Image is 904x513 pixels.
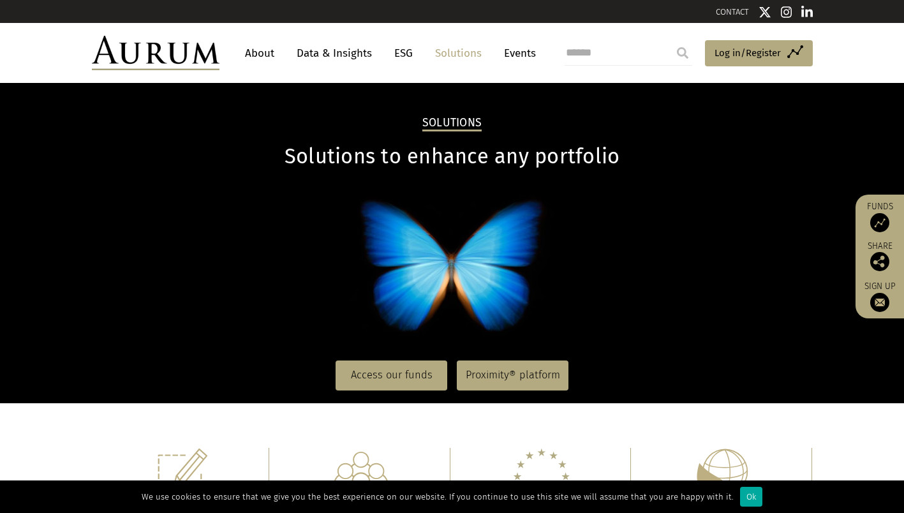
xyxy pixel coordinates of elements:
[715,45,781,61] span: Log in/Register
[457,361,568,390] a: Proximity® platform
[498,41,536,65] a: Events
[388,41,419,65] a: ESG
[740,487,762,507] div: Ok
[862,201,898,232] a: Funds
[429,41,488,65] a: Solutions
[422,116,482,131] h2: Solutions
[336,361,447,390] a: Access our funds
[870,293,889,312] img: Sign up to our newsletter
[781,6,792,19] img: Instagram icon
[862,242,898,271] div: Share
[92,36,219,70] img: Aurum
[862,281,898,312] a: Sign up
[801,6,813,19] img: Linkedin icon
[716,7,749,17] a: CONTACT
[92,144,813,169] h1: Solutions to enhance any portfolio
[670,40,695,66] input: Submit
[290,41,378,65] a: Data & Insights
[870,213,889,232] img: Access Funds
[759,6,771,19] img: Twitter icon
[870,252,889,271] img: Share this post
[705,40,813,67] a: Log in/Register
[239,41,281,65] a: About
